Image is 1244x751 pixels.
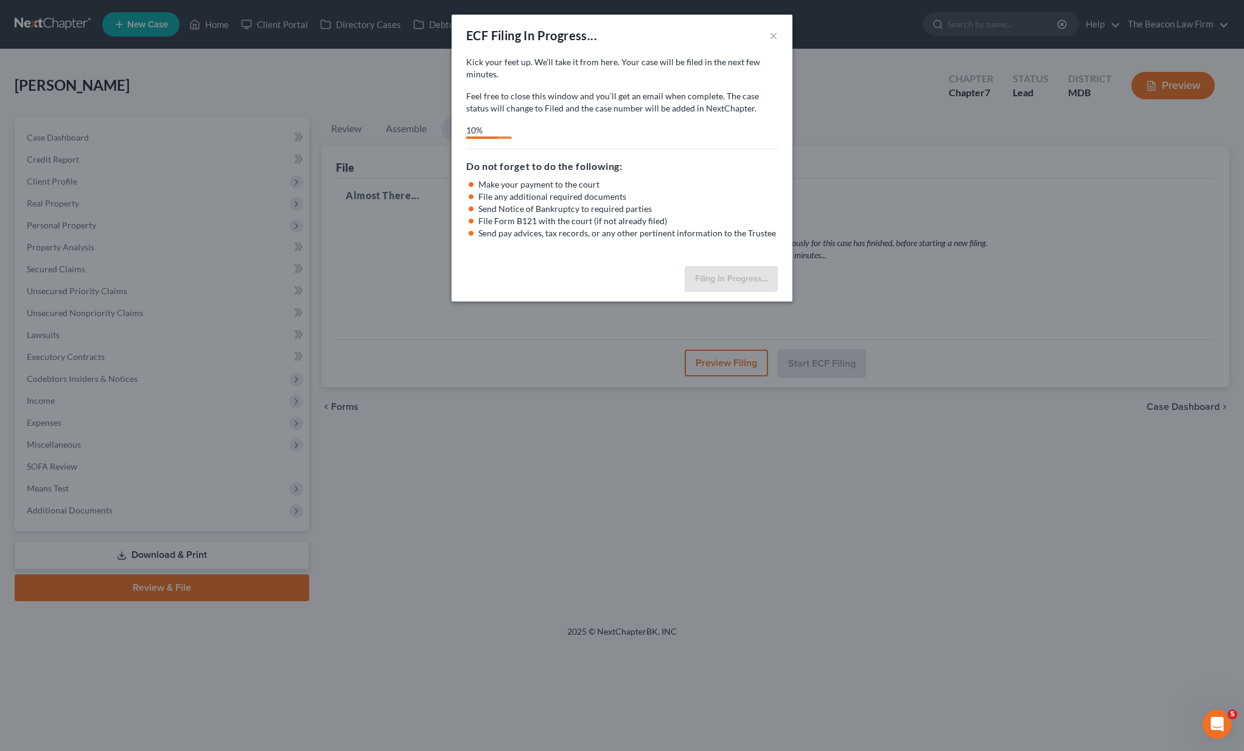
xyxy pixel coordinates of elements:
li: Send pay advices, tax records, or any other pertinent information to the Trustee [478,227,778,239]
p: Kick your feet up. We’ll take it from here. Your case will be filed in the next few minutes. [466,56,778,80]
iframe: Intercom live chat [1203,710,1232,739]
h5: Do not forget to do the following: [466,159,778,174]
button: Filing In Progress... [685,266,778,292]
li: File any additional required documents [478,191,778,203]
div: ECF Filing In Progress... [466,27,597,44]
li: Send Notice of Bankruptcy to required parties [478,203,778,215]
li: Make your payment to the court [478,178,778,191]
button: × [769,28,778,43]
p: Feel free to close this window and you’ll get an email when complete. The case status will change... [466,90,778,115]
li: File Form B121 with the court (if not already filed) [478,215,778,227]
div: 10% [466,124,497,136]
span: 5 [1228,710,1237,719]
